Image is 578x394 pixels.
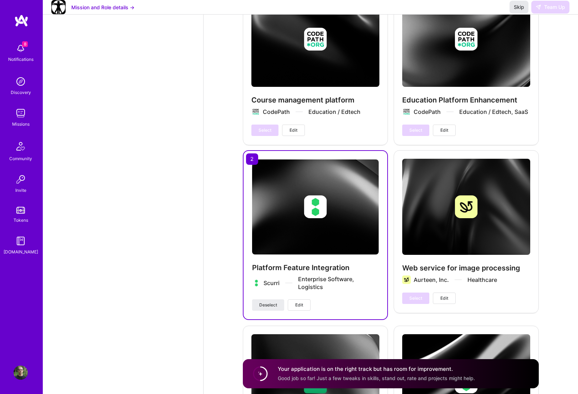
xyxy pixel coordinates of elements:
[278,375,475,381] span: Good job so far! Just a few tweaks in skills, stand out, rate and projects might help.
[440,295,448,301] span: Edit
[252,159,379,254] img: cover
[12,138,29,155] img: Community
[295,302,303,308] span: Edit
[15,187,26,194] div: Invite
[14,366,28,380] img: User Avatar
[304,195,327,218] img: Company logo
[4,248,38,256] div: [DOMAIN_NAME]
[16,207,25,214] img: tokens
[285,283,292,283] img: divider
[14,172,28,187] img: Invite
[510,1,528,14] button: Skip
[14,74,28,89] img: discovery
[433,293,456,304] button: Edit
[440,127,448,133] span: Edit
[14,106,28,120] img: teamwork
[252,263,379,272] h4: Platform Feature Integration
[71,4,134,11] button: Mission and Role details →
[514,4,524,11] span: Skip
[290,127,297,133] span: Edit
[259,302,277,308] span: Deselect
[278,366,475,373] h4: Your application is on the right track but has room for improvement.
[288,299,311,311] button: Edit
[12,366,30,380] a: User Avatar
[14,41,28,56] img: bell
[433,125,456,136] button: Edit
[14,216,28,224] div: Tokens
[22,41,28,47] span: 8
[264,275,379,291] div: Scurri Enterprise Software, Logistics
[14,14,29,27] img: logo
[14,234,28,248] img: guide book
[11,89,31,96] div: Discovery
[252,299,284,311] button: Deselect
[12,120,30,128] div: Missions
[252,279,261,287] img: Company logo
[9,155,32,162] div: Community
[8,56,34,63] div: Notifications
[282,125,305,136] button: Edit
